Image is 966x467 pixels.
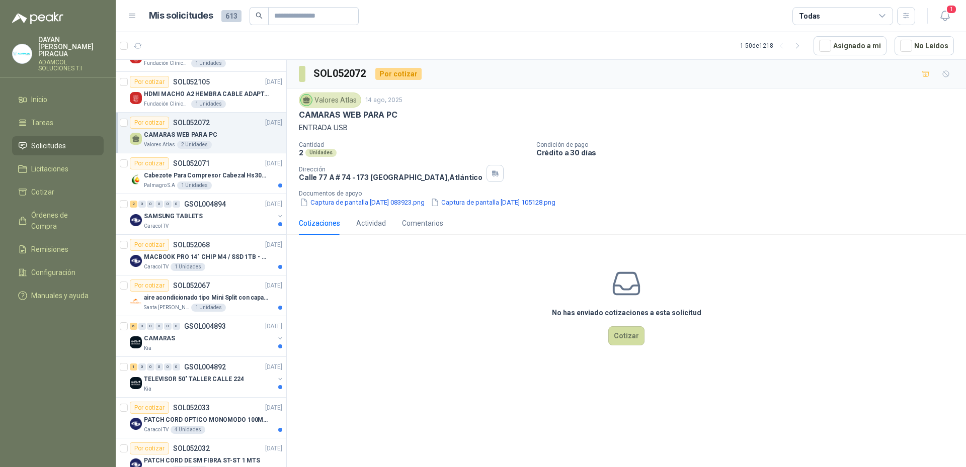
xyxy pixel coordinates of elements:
p: TELEVISOR 50" TALLER CALLE 224 [144,375,244,384]
a: Órdenes de Compra [12,206,104,236]
button: No Leídos [895,36,954,55]
div: 1 Unidades [191,304,226,312]
p: Fundación Clínica Shaio [144,59,189,67]
p: Dirección [299,166,482,173]
span: Configuración [31,267,75,278]
p: ADAMCOL SOLUCIONES T.I [38,59,104,71]
div: Valores Atlas [299,92,361,108]
div: Por cotizar [375,68,422,80]
p: Caracol TV [144,426,169,434]
p: DAYAN [PERSON_NAME] PIRAGUA [38,36,104,57]
p: SOL052072 [173,119,210,126]
div: 1 [130,363,137,370]
p: Documentos de apoyo [299,190,962,197]
img: Company Logo [130,92,142,104]
div: 0 [164,201,172,208]
p: [DATE] [265,281,282,291]
div: Por cotizar [130,76,169,88]
a: Manuales y ayuda [12,286,104,305]
p: [DATE] [265,159,282,168]
button: Captura de pantalla [DATE] 083923.png [299,197,426,208]
p: [DATE] [265,444,282,453]
h1: Mis solicitudes [149,9,213,23]
div: 0 [147,323,154,330]
div: 1 Unidades [191,59,226,67]
img: Company Logo [130,377,142,389]
a: Inicio [12,90,104,109]
p: SAMSUNG TABLETS [144,212,203,221]
a: Cotizar [12,182,104,202]
p: 14 ago, 2025 [365,96,403,105]
img: Company Logo [130,173,142,185]
img: Company Logo [130,336,142,348]
span: 1 [946,5,957,14]
div: 0 [173,363,180,370]
a: Tareas [12,113,104,132]
p: Kia [144,344,151,352]
p: SOL052067 [173,282,210,289]
span: Tareas [31,117,53,128]
a: 2 0 0 0 0 0 GSOL004894[DATE] Company LogoSAMSUNG TABLETSCaracol TV [130,198,284,230]
div: 4 Unidades [171,426,205,434]
p: Caracol TV [144,263,169,271]
div: Actividad [356,218,386,229]
div: 0 [155,201,163,208]
p: GSOL004892 [184,363,226,370]
img: Company Logo [130,418,142,430]
a: Por cotizarSOL052068[DATE] Company LogoMACBOOK PRO 14" CHIP M4 / SSD 1TB - 24 GB RAMCaracol TV1 U... [116,235,286,275]
img: Logo peakr [12,12,63,24]
div: 2 Unidades [177,141,212,149]
div: 2 [130,201,137,208]
a: Por cotizarSOL052105[DATE] Company LogoHDMI MACHO A2 HEMBRA CABLE ADAPTADOR CONVERTIDOR FOR MONIT... [116,72,286,113]
button: 1 [936,7,954,25]
h3: No has enviado cotizaciones a esta solicitud [552,307,701,318]
div: 0 [147,363,154,370]
div: Por cotizar [130,442,169,454]
div: 1 Unidades [191,100,226,108]
p: [DATE] [265,240,282,250]
h3: SOL052072 [313,66,367,81]
p: MACBOOK PRO 14" CHIP M4 / SSD 1TB - 24 GB RAM [144,252,269,262]
p: ENTRADA USB [299,122,954,133]
button: Cotizar [608,326,645,345]
p: [DATE] [265,322,282,331]
div: Por cotizar [130,239,169,251]
span: Manuales y ayuda [31,290,89,301]
span: Cotizar [31,186,54,198]
span: Inicio [31,94,47,105]
p: SOL052071 [173,160,210,167]
p: [DATE] [265,403,282,413]
div: Comentarios [402,218,443,229]
div: Por cotizar [130,279,169,292]
span: Remisiones [31,244,68,255]
p: 2 [299,148,303,157]
span: Solicitudes [31,140,66,151]
span: Licitaciones [31,163,68,174]
p: Caracol TV [144,222,169,230]
div: 1 Unidades [177,181,212,190]
div: Por cotizar [130,402,169,414]
div: Por cotizar [130,157,169,169]
div: 0 [164,323,172,330]
p: aire acondicionado tipo Mini Split con capacidad de 12000 BTU a 110V o 220V [144,293,269,303]
p: CAMARAS WEB PARA PC [299,110,397,120]
span: search [256,12,263,19]
p: HDMI MACHO A2 HEMBRA CABLE ADAPTADOR CONVERTIDOR FOR MONIT [144,89,269,99]
p: Palmagro S.A [144,181,175,190]
p: Calle 77 A # 74 - 173 [GEOGRAPHIC_DATA] , Atlántico [299,173,482,181]
div: 1 Unidades [171,263,205,271]
p: Fundación Clínica Shaio [144,100,189,108]
p: [DATE] [265,200,282,209]
p: GSOL004894 [184,201,226,208]
img: Company Logo [130,296,142,308]
a: Configuración [12,263,104,282]
a: 6 0 0 0 0 0 GSOL004893[DATE] Company LogoCAMARASKia [130,320,284,352]
p: SOL052105 [173,78,210,85]
p: CAMARAS [144,334,175,343]
div: 0 [138,201,146,208]
img: Company Logo [130,255,142,267]
p: Crédito a 30 días [536,148,962,157]
button: Asignado a mi [814,36,887,55]
p: GSOL004893 [184,323,226,330]
p: Condición de pago [536,141,962,148]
